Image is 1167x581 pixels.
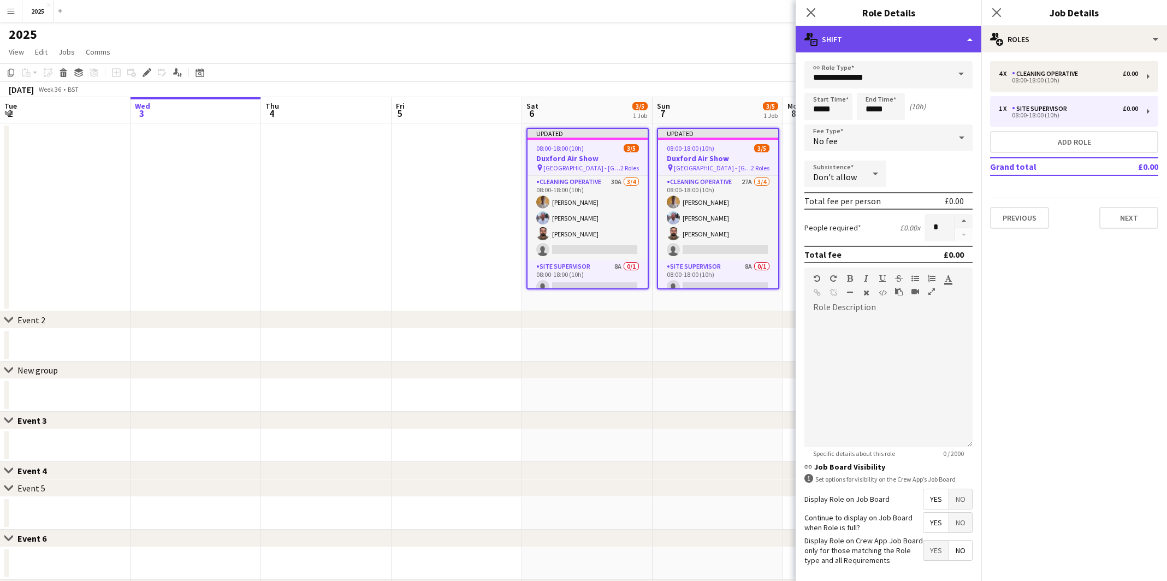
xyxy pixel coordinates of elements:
div: Event 4 [17,465,55,476]
a: Jobs [54,45,79,59]
div: £0.00 [1123,105,1138,112]
span: View [9,47,24,57]
span: 2 Roles [751,164,769,172]
label: Continue to display on Job Board when Role is full? [804,513,923,532]
div: New group [17,365,58,376]
span: No [949,513,972,532]
span: Edit [35,47,48,57]
app-card-role: Cleaning Operative27A3/408:00-18:00 (10h)[PERSON_NAME][PERSON_NAME][PERSON_NAME] [658,176,778,260]
td: £0.00 [1106,158,1158,175]
label: Display Role on Crew App Job Board only for those matching the Role type and all Requirements [804,536,923,566]
span: Sat [526,101,538,111]
h3: Job Details [981,5,1167,20]
span: Week 36 [36,85,63,93]
div: 1 Job [763,111,778,120]
a: Comms [81,45,115,59]
div: Event 5 [17,483,45,494]
app-card-role: Site Supervisor8A0/108:00-18:00 (10h) [528,260,648,298]
span: 5 [394,107,405,120]
button: Text Color [944,274,952,283]
td: Grand total [990,158,1106,175]
div: Set options for visibility on the Crew App’s Job Board [804,474,973,484]
div: £0.00 x [900,223,920,233]
div: Site Supervisor [1012,105,1071,112]
button: Paste as plain text [895,287,903,296]
div: 1 Job [633,111,647,120]
h3: Duxford Air Show [658,153,778,163]
span: 3/5 [763,102,778,110]
div: £0.00 [944,249,964,260]
div: (10h) [909,102,926,111]
button: Strikethrough [895,274,903,283]
span: Yes [923,489,949,509]
button: Previous [990,207,1049,229]
div: Shift [796,26,981,52]
button: HTML Code [879,288,886,297]
span: 7 [655,107,670,120]
app-card-role: Site Supervisor8A0/108:00-18:00 (10h) [658,260,778,298]
span: Yes [923,513,949,532]
div: Event 6 [17,533,55,544]
app-job-card: Updated08:00-18:00 (10h)3/5Duxford Air Show [GEOGRAPHIC_DATA] - [GEOGRAPHIC_DATA]2 RolesCleaning ... [526,128,649,289]
div: Cleaning Operative [1012,70,1082,78]
button: Next [1099,207,1158,229]
span: 0 / 2000 [934,449,973,458]
button: Italic [862,274,870,283]
div: BST [68,85,79,93]
div: Total fee [804,249,842,260]
div: 08:00-18:00 (10h) [999,78,1138,83]
button: Horizontal Line [846,288,854,297]
span: Sun [657,101,670,111]
div: Event 3 [17,415,55,426]
label: Display Role on Job Board [804,494,890,504]
span: No fee [813,135,838,146]
button: Unordered List [911,274,919,283]
span: [GEOGRAPHIC_DATA] - [GEOGRAPHIC_DATA] [674,164,751,172]
button: Undo [813,274,821,283]
span: 3/5 [754,144,769,152]
button: Add role [990,131,1158,153]
div: £0.00 [1123,70,1138,78]
div: Updated [528,129,648,138]
button: Bold [846,274,854,283]
div: 08:00-18:00 (10h) [999,112,1138,118]
app-card-role: Cleaning Operative30A3/408:00-18:00 (10h)[PERSON_NAME][PERSON_NAME][PERSON_NAME] [528,176,648,260]
div: 1 x [999,105,1012,112]
button: 2025 [22,1,54,22]
button: Underline [879,274,886,283]
span: Wed [135,101,150,111]
span: Comms [86,47,110,57]
div: Updated [658,129,778,138]
span: Tue [4,101,17,111]
a: View [4,45,28,59]
span: 2 Roles [620,164,639,172]
h1: 2025 [9,26,37,43]
span: [GEOGRAPHIC_DATA] - [GEOGRAPHIC_DATA] [543,164,620,172]
div: Roles [981,26,1167,52]
span: No [949,489,972,509]
span: Thu [265,101,279,111]
h3: Role Details [796,5,981,20]
button: Ordered List [928,274,935,283]
span: 08:00-18:00 (10h) [667,144,714,152]
span: 2 [3,107,17,120]
span: 3 [133,107,150,120]
div: Total fee per person [804,195,881,206]
button: Clear Formatting [862,288,870,297]
span: Fri [396,101,405,111]
span: Specific details about this role [804,449,904,458]
span: 3/5 [632,102,648,110]
button: Redo [830,274,837,283]
div: Event 2 [17,315,45,325]
div: 4 x [999,70,1012,78]
span: Mon [787,101,802,111]
div: £0.00 [945,195,964,206]
span: 8 [786,107,802,120]
span: 3/5 [624,144,639,152]
span: Yes [923,541,949,560]
div: [DATE] [9,84,34,95]
span: 08:00-18:00 (10h) [536,144,584,152]
span: No [949,541,972,560]
a: Edit [31,45,52,59]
